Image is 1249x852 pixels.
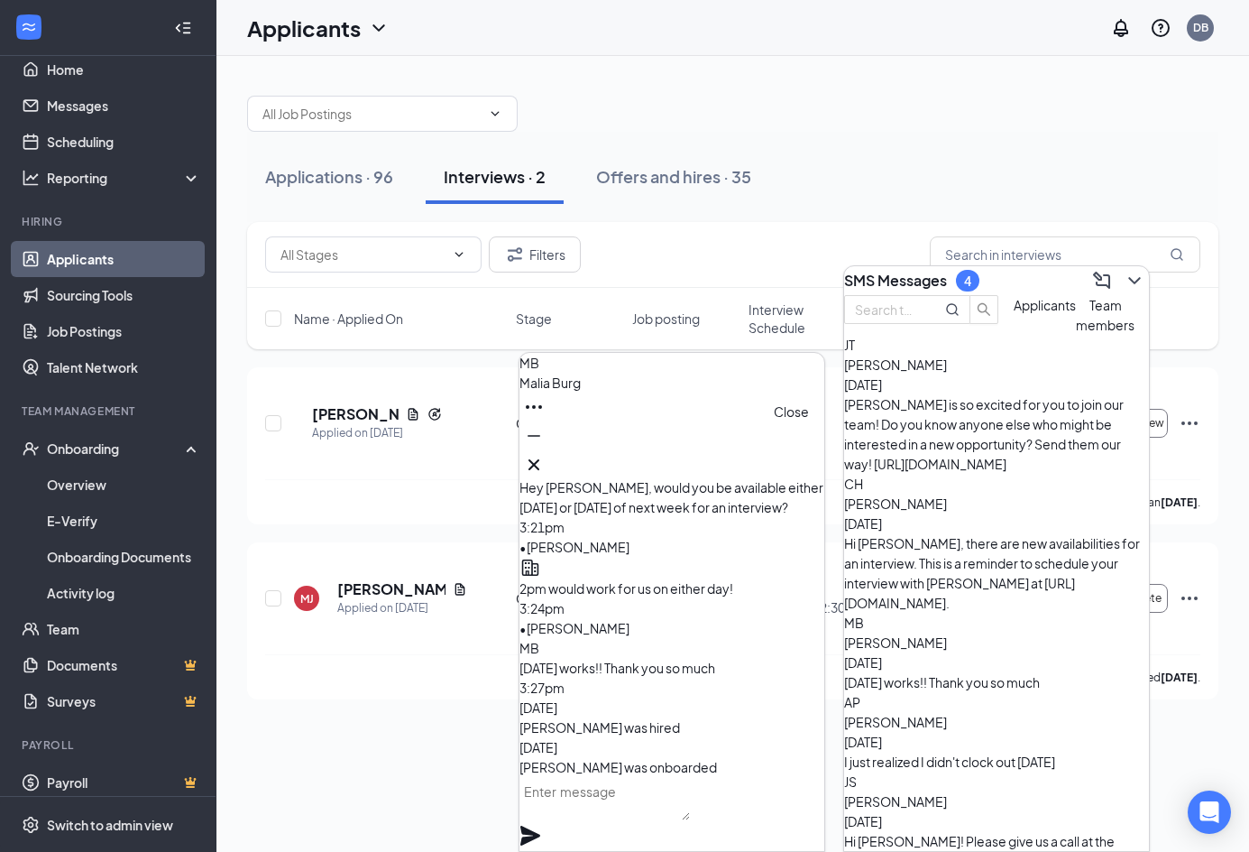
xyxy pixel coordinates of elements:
[312,424,442,442] div: Applied on [DATE]
[489,236,581,273] button: Filter Filters
[47,764,201,801] a: PayrollCrown
[519,678,824,698] div: 3:27pm
[516,589,621,607] div: Onsite Interview
[632,310,700,328] span: Job posting
[1124,270,1145,292] svg: ChevronDown
[1179,588,1200,609] svg: Ellipses
[519,739,557,755] span: [DATE]
[22,737,197,753] div: Payroll
[262,104,481,124] input: All Job Postings
[47,647,201,683] a: DocumentsCrown
[519,479,823,515] span: Hey [PERSON_NAME], would you be available either [DATE] or [DATE] of next week for an interview?
[844,376,882,393] span: [DATE]
[1161,671,1198,684] b: [DATE]
[519,638,824,658] div: MB
[47,349,201,385] a: Talent Network
[519,353,824,373] div: MB
[596,165,751,188] div: Offers and hires · 35
[519,699,557,716] span: [DATE]
[1193,20,1208,35] div: DB
[844,654,882,671] span: [DATE]
[945,302,960,317] svg: MagnifyingGlass
[519,660,715,676] span: [DATE] works!! Thank you so much
[969,295,998,324] button: search
[504,244,526,265] svg: Filter
[844,335,1149,355] div: JT
[516,414,621,432] div: Onsite Interview
[844,495,947,512] span: [PERSON_NAME]
[519,393,548,421] button: Ellipses
[47,611,201,647] a: Team
[47,440,186,458] div: Onboarding
[930,236,1200,273] input: Search in interviews
[1150,17,1171,39] svg: QuestionInfo
[337,579,445,599] h5: [PERSON_NAME]
[488,106,502,121] svg: ChevronDown
[516,310,552,328] span: Stage
[22,816,40,834] svg: Settings
[519,517,824,537] div: 3:21pm
[47,539,201,575] a: Onboarding Documents
[368,17,390,39] svg: ChevronDown
[22,403,197,419] div: Team Management
[855,300,920,319] input: Search team member
[47,169,202,187] div: Reporting
[1076,297,1134,333] span: Team members
[20,18,38,36] svg: WorkstreamLogo
[1170,247,1184,262] svg: MagnifyingGlass
[22,440,40,458] svg: UserCheck
[1188,791,1231,834] div: Open Intercom Messenger
[844,734,882,750] span: [DATE]
[844,613,1149,633] div: MB
[844,271,947,291] h3: SMS Messages
[452,247,466,262] svg: ChevronDown
[519,580,733,597] span: 2pm would work for us on either day!
[47,313,201,349] a: Job Postings
[519,825,541,847] svg: Plane
[519,539,629,555] span: • [PERSON_NAME]
[519,718,824,737] div: [PERSON_NAME] was hired
[844,357,947,373] span: [PERSON_NAME]
[294,310,403,328] span: Name · Applied On
[22,169,40,187] svg: Analysis
[844,752,1149,772] div: I just realized I didn't clock out [DATE]
[280,245,445,264] input: All Stages
[519,450,548,479] button: Cross
[337,599,467,617] div: Applied on [DATE]
[1161,495,1198,509] b: [DATE]
[523,425,545,447] svg: Minimize
[47,816,173,834] div: Switch to admin view
[519,375,581,391] span: Malia Burg
[22,214,197,229] div: Hiring
[1120,266,1149,295] button: ChevronDown
[1110,17,1132,39] svg: Notifications
[774,402,809,421] div: Close
[47,503,201,539] a: E-Verify
[970,302,997,317] span: search
[519,598,824,618] div: 3:24pm
[844,692,1149,712] div: AP
[748,301,854,337] span: Interview Schedule
[174,19,192,37] svg: Collapse
[247,13,361,43] h1: Applicants
[519,757,824,777] div: [PERSON_NAME] was onboarded
[47,124,201,160] a: Scheduling
[47,51,201,88] a: Home
[523,454,545,476] svg: Cross
[844,672,1149,692] div: [DATE] works!! Thank you so much
[444,165,546,188] div: Interviews · 2
[300,591,314,607] div: MJ
[47,683,201,719] a: SurveysCrown
[47,467,201,503] a: Overview
[47,575,201,611] a: Activity log
[519,557,541,579] svg: Company
[844,813,882,829] span: [DATE]
[47,88,201,124] a: Messages
[519,421,548,450] button: Minimize
[844,394,1149,474] div: [PERSON_NAME] is so excited for you to join our team! Do you know anyone else who might be intere...
[844,474,1149,494] div: CH
[47,241,201,277] a: Applicants
[844,714,947,730] span: [PERSON_NAME]
[1091,270,1113,292] svg: ComposeMessage
[1179,412,1200,434] svg: Ellipses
